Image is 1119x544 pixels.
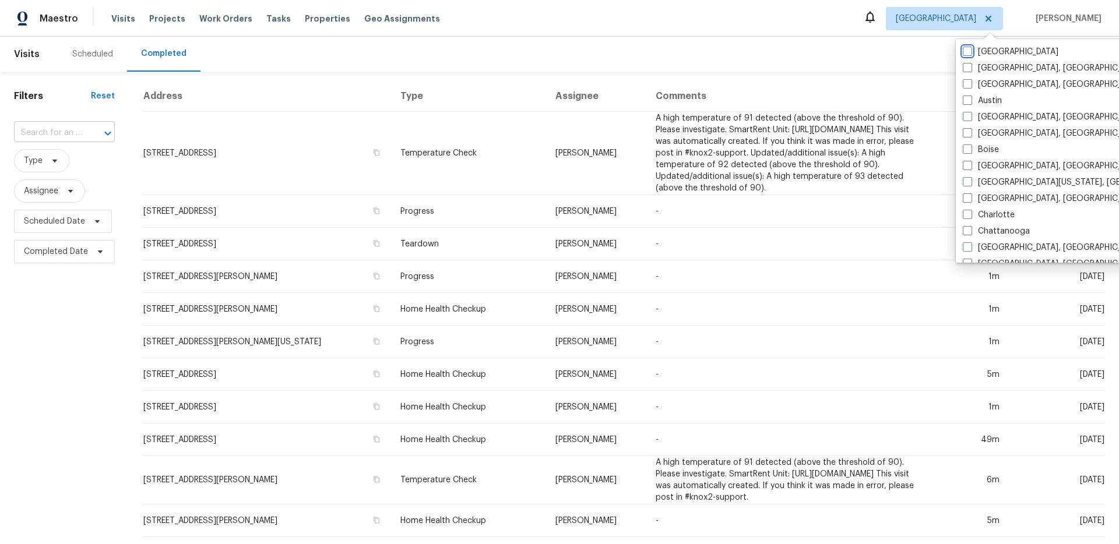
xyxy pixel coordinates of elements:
div: Completed [141,48,186,59]
label: Charlotte [963,209,1015,221]
th: Comments [646,81,935,112]
button: Copy Address [371,515,382,525]
span: Visits [111,13,135,24]
td: 4m [935,195,1009,228]
span: Maestro [40,13,78,24]
th: Assignee [546,81,646,112]
td: [DATE] [1009,456,1105,504]
td: 5m [935,504,1009,537]
th: Address [143,81,391,112]
button: Copy Address [371,369,382,379]
td: Home Health Checkup [391,358,546,391]
span: Scheduled Date [24,216,85,227]
td: [PERSON_NAME] [546,504,646,537]
label: Austin [963,95,1002,107]
td: - [646,326,935,358]
td: - [646,228,935,260]
td: [DATE] [1009,423,1105,456]
span: [PERSON_NAME] [1031,13,1102,24]
span: Work Orders [199,13,252,24]
td: [PERSON_NAME] [546,260,646,293]
td: Progress [391,195,546,228]
td: Progress [391,326,546,358]
td: 5m [935,358,1009,391]
td: [DATE] [1009,504,1105,537]
td: [PERSON_NAME] [546,195,646,228]
button: Copy Address [371,401,382,412]
td: Progress [391,260,546,293]
span: Type [24,155,43,167]
div: Scheduled [72,48,113,60]
span: Tasks [266,15,291,23]
button: Copy Address [371,147,382,158]
td: [DATE] [1009,293,1105,326]
span: Geo Assignments [364,13,440,24]
button: Copy Address [371,271,382,281]
td: 5m [935,112,1009,195]
td: 1m [935,260,1009,293]
td: [DATE] [1009,326,1105,358]
td: [STREET_ADDRESS][PERSON_NAME] [143,456,391,504]
td: [PERSON_NAME] [546,423,646,456]
td: 1m [935,293,1009,326]
td: Home Health Checkup [391,293,546,326]
td: [STREET_ADDRESS] [143,423,391,456]
td: [PERSON_NAME] [546,112,646,195]
td: Home Health Checkup [391,423,546,456]
th: Duration [935,81,1009,112]
td: [PERSON_NAME] [546,326,646,358]
td: Temperature Check [391,456,546,504]
label: [GEOGRAPHIC_DATA] [963,46,1058,58]
td: [STREET_ADDRESS][PERSON_NAME] [143,293,391,326]
td: [PERSON_NAME] [546,391,646,423]
td: 6m [935,228,1009,260]
button: Copy Address [371,336,382,347]
td: [STREET_ADDRESS] [143,195,391,228]
td: - [646,293,935,326]
span: Projects [149,13,185,24]
td: Temperature Check [391,112,546,195]
td: A high temperature of 91 detected (above the threshold of 90). Please investigate. SmartRent Unit... [646,456,935,504]
td: A high temperature of 91 detected (above the threshold of 90). Please investigate. SmartRent Unit... [646,112,935,195]
td: - [646,358,935,391]
td: - [646,260,935,293]
div: Reset [91,90,115,102]
input: Search for an address... [14,124,82,142]
button: Copy Address [371,474,382,485]
span: Completed Date [24,246,88,257]
td: [STREET_ADDRESS] [143,358,391,391]
td: Home Health Checkup [391,504,546,537]
button: Copy Address [371,238,382,249]
label: Boise [963,144,999,156]
td: [STREET_ADDRESS] [143,112,391,195]
button: Open [100,125,116,142]
h1: Filters [14,90,91,102]
td: [PERSON_NAME] [546,358,646,391]
button: Copy Address [371,303,382,314]
span: Properties [305,13,350,24]
td: 6m [935,456,1009,504]
span: [GEOGRAPHIC_DATA] [896,13,976,24]
td: - [646,504,935,537]
td: - [646,391,935,423]
td: Teardown [391,228,546,260]
td: [STREET_ADDRESS][PERSON_NAME] [143,260,391,293]
td: [STREET_ADDRESS][PERSON_NAME] [143,504,391,537]
td: [STREET_ADDRESS][PERSON_NAME][US_STATE] [143,326,391,358]
td: 1m [935,326,1009,358]
td: - [646,423,935,456]
td: [PERSON_NAME] [546,293,646,326]
td: 49m [935,423,1009,456]
td: [DATE] [1009,358,1105,391]
button: Copy Address [371,206,382,216]
td: Home Health Checkup [391,391,546,423]
td: [PERSON_NAME] [546,456,646,504]
th: Type [391,81,546,112]
td: - [646,195,935,228]
td: [STREET_ADDRESS] [143,391,391,423]
span: Assignee [24,185,58,197]
td: [PERSON_NAME] [546,228,646,260]
label: Chattanooga [963,225,1030,237]
span: Visits [14,41,40,67]
td: [DATE] [1009,391,1105,423]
